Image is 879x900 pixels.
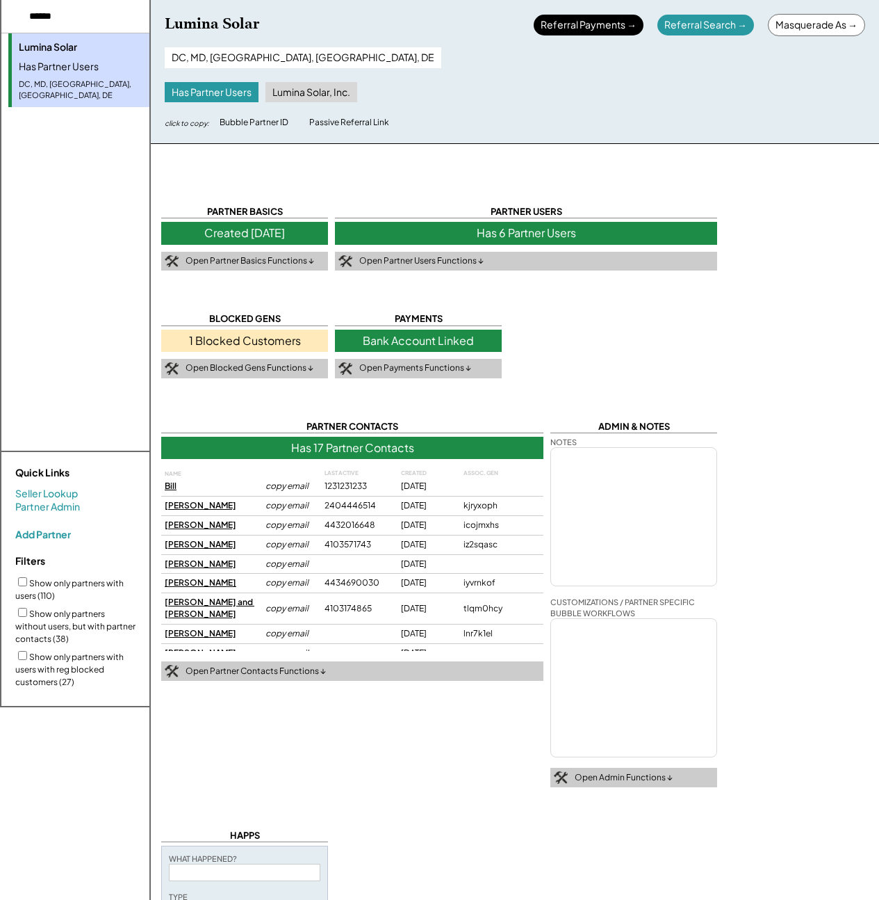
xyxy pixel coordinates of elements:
[265,603,314,615] div: copy email
[15,578,124,601] label: Show only partners with users (110)
[325,603,391,615] div: 4103174865
[338,362,352,375] img: tool-icon.png
[265,500,314,512] div: copy email
[165,481,255,492] div: Bill
[265,648,314,659] div: copy email
[186,666,326,677] div: Open Partner Contacts Functions ↓
[165,255,179,268] img: tool-icon.png
[19,79,189,100] div: DC, MD, [GEOGRAPHIC_DATA], [GEOGRAPHIC_DATA], DE
[165,470,255,477] div: NAME
[401,603,453,615] div: [DATE]
[19,40,189,54] div: Lumina Solar
[463,520,512,531] div: icojmxhs
[220,117,288,129] div: Bubble Partner ID
[534,15,643,35] div: Referral Payments →
[165,628,255,640] div: [PERSON_NAME]
[15,487,78,501] a: Seller Lookup
[325,500,391,512] div: 2404446514
[401,500,453,512] div: [DATE]
[265,481,314,492] div: copy email
[325,520,391,531] div: 4432016648
[161,829,328,842] div: HAPPS
[161,222,328,244] div: Created [DATE]
[161,312,328,326] div: BLOCKED GENS
[359,255,484,267] div: Open Partner Users Functions ↓
[401,520,453,531] div: [DATE]
[165,500,255,512] div: [PERSON_NAME]
[265,82,357,103] div: Lumina Solar, Inc.
[401,628,453,640] div: [DATE]
[186,255,314,267] div: Open Partner Basics Functions ↓
[265,628,314,640] div: copy email
[325,481,391,492] div: 1231231233
[359,362,471,374] div: Open Payments Functions ↓
[15,500,80,514] a: Partner Admin
[165,362,179,375] img: tool-icon.png
[335,205,717,218] div: PARTNER USERS
[165,47,441,68] div: DC, MD, [GEOGRAPHIC_DATA], [GEOGRAPHIC_DATA], DE
[768,14,865,36] div: Masquerade As →
[657,15,754,35] div: Referral Search →
[554,771,568,784] img: tool-icon.png
[161,420,543,433] div: PARTNER CONTACTS
[15,652,124,687] label: Show only partners with users with reg blocked customers (27)
[165,665,179,677] img: tool-icon.png
[165,520,255,531] div: [PERSON_NAME]
[265,520,314,531] div: copy email
[463,539,512,551] div: iz2sqasc
[161,205,328,218] div: PARTNER BASICS
[165,648,255,659] div: [PERSON_NAME]
[309,117,389,129] div: Passive Referral Link
[335,330,502,352] div: Bank Account Linked
[401,559,453,570] div: [DATE]
[169,853,237,864] div: WHAT HAPPENED?
[338,255,352,268] img: tool-icon.png
[575,772,673,784] div: Open Admin Functions ↓
[161,437,543,459] div: Has 17 Partner Contacts
[550,420,717,433] div: ADMIN & NOTES
[165,539,255,551] div: [PERSON_NAME]
[15,528,71,540] div: Add Partner
[165,14,259,33] div: Lumina Solar
[165,577,255,589] div: [PERSON_NAME]
[19,60,189,74] div: Has Partner Users
[401,469,453,477] div: CREATED
[463,469,512,477] div: ASSOC. GEN
[463,577,512,589] div: iyvrnkof
[335,312,502,326] div: PAYMENTS
[165,82,258,103] div: Has Partner Users
[401,648,453,659] div: [DATE]
[325,577,391,589] div: 4434690030
[15,609,135,644] label: Show only partners without users, but with partner contacts (38)
[401,539,453,551] div: [DATE]
[165,559,255,570] div: [PERSON_NAME]
[165,597,255,620] div: [PERSON_NAME] and [PERSON_NAME]
[15,466,154,480] div: Quick Links
[165,118,209,128] div: click to copy:
[265,577,314,589] div: copy email
[550,437,577,447] div: NOTES
[463,628,512,640] div: lnr7k1el
[265,559,314,570] div: copy email
[161,330,328,352] div: 1 Blocked Customers
[463,500,512,512] div: kjryxoph
[15,554,45,567] strong: Filters
[325,539,391,551] div: 4103571743
[335,222,717,244] div: Has 6 Partner Users
[550,597,717,618] div: CUSTOMIZATIONS / PARTNER SPECIFIC BUBBLE WORKFLOWS
[401,481,453,492] div: [DATE]
[186,362,313,374] div: Open Blocked Gens Functions ↓
[401,577,453,589] div: [DATE]
[265,539,314,551] div: copy email
[463,603,512,615] div: tlqm0hcy
[325,469,391,477] div: LAST ACTIVE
